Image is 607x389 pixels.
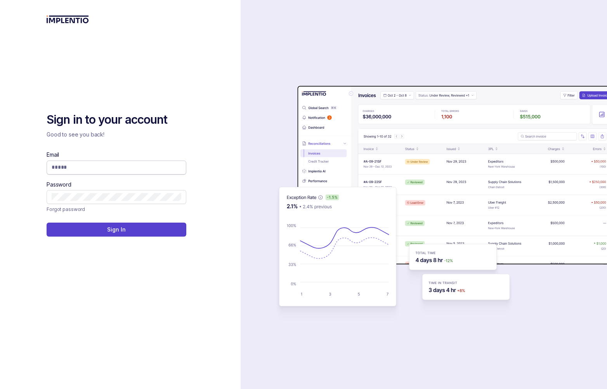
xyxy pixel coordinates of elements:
label: Password [47,181,71,188]
p: Sign In [107,226,125,233]
label: Email [47,151,59,159]
p: Good to see you back! [47,131,186,138]
p: Forgot password [47,206,85,213]
h2: Sign in to your account [47,112,186,128]
img: logo [47,16,89,23]
button: Sign In [47,223,186,237]
a: Link Forgot password [47,206,85,213]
